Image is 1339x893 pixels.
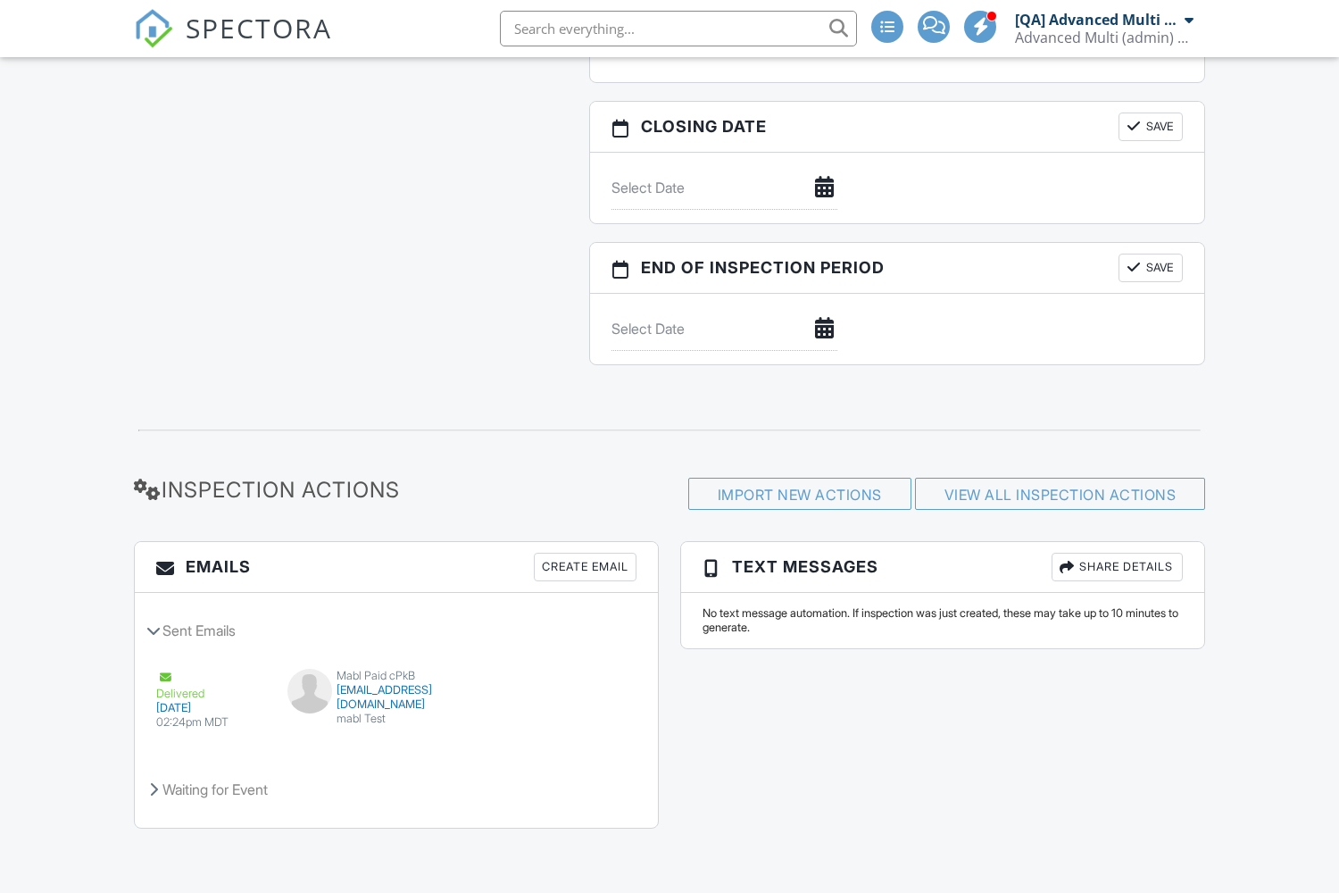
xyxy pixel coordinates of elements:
a: View All Inspection Actions [944,486,1177,504]
span: Closing date [641,114,767,138]
input: Select Date [611,166,837,210]
div: [EMAIL_ADDRESS][DOMAIN_NAME] [287,683,506,712]
div: No text message automation. If inspection was just created, these may take up to 10 minutes to ge... [703,606,1183,635]
img: default-user-f0147aede5fd5fa78ca7ade42f37bd4542148d508eef1c3d3ea960f66861d68b.jpg [287,669,332,714]
div: [QA] Advanced Multi (admin) [1015,11,1180,29]
img: The Best Home Inspection Software - Spectora [134,9,173,48]
div: [DATE] [156,701,266,715]
span: End of Inspection Period [641,255,885,280]
div: Sent Emails [135,606,658,655]
h3: Emails [135,542,658,593]
span: SPECTORA [186,9,332,46]
div: Import New Actions [688,478,911,510]
button: Save [1119,113,1183,141]
div: mabl Test [287,712,506,726]
h3: Text Messages [681,542,1204,593]
input: Search everything... [500,11,857,46]
div: Create Email [534,553,636,581]
div: Delivered [156,669,266,701]
div: Advanced Multi (admin) Company [1015,29,1193,46]
input: Select Date [611,307,837,351]
h3: Inspection Actions [134,478,477,502]
div: Waiting for Event [135,765,658,814]
div: 02:24pm MDT [156,715,266,730]
button: Save [1119,254,1183,282]
div: Mabl Paid cPkB [287,669,506,683]
div: Share Details [1052,553,1183,581]
a: SPECTORA [134,24,332,62]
